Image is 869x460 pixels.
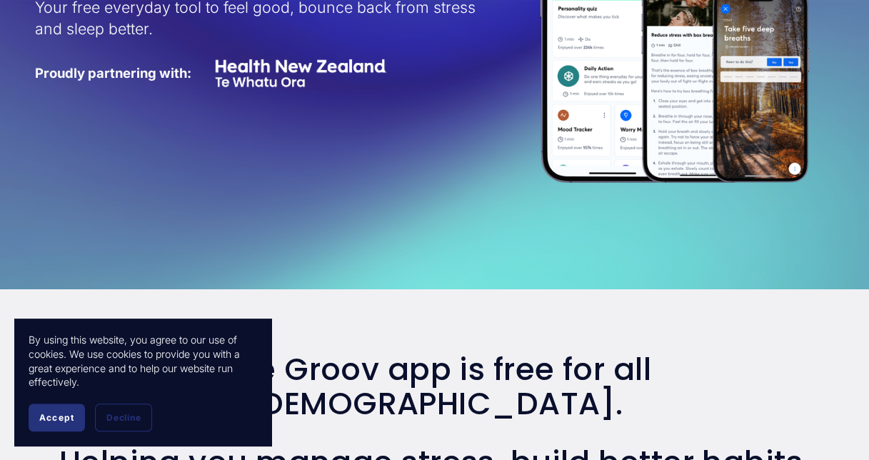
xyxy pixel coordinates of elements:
[35,352,835,421] h2: The Groov app is free for all [DEMOGRAPHIC_DATA].
[14,319,271,446] section: Cookie banner
[106,412,141,423] span: Decline
[29,404,85,431] button: Accept
[35,65,191,81] strong: Proudly partnering with:
[95,404,152,431] button: Decline
[29,333,257,389] p: By using this website, you agree to our use of cookies. We use cookies to provide you with a grea...
[39,412,74,423] span: Accept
